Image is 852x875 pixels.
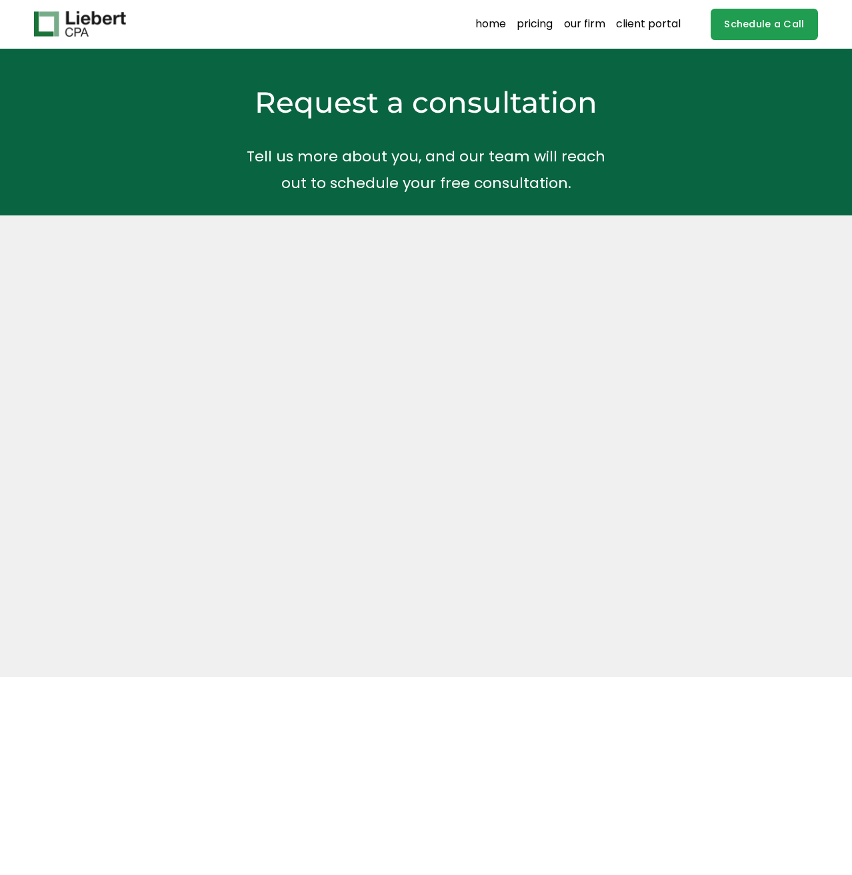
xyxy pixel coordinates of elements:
[34,11,126,37] img: Liebert CPA
[616,13,681,35] a: client portal
[711,9,818,40] a: Schedule a Call
[517,13,553,35] a: pricing
[166,143,686,197] p: Tell us more about you, and our team will reach out to schedule your free consultation.
[166,84,686,122] h2: Request a consultation
[475,13,506,35] a: home
[564,13,605,35] a: our firm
